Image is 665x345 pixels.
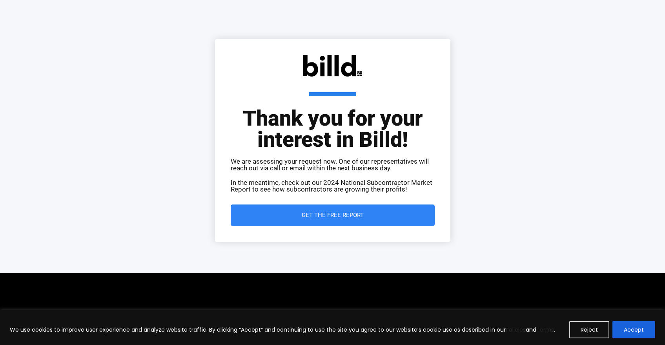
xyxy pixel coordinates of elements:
[231,92,435,150] h1: Thank you for your interest in Billd!
[536,326,554,334] a: Terms
[569,321,609,338] button: Reject
[231,179,435,193] p: In the meantime, check out our 2024 National Subcontractor Market Report to see how subcontractor...
[231,204,435,226] a: Get the Free Report
[231,158,435,172] p: We are assessing your request now. One of our representatives will reach out via call or email wi...
[302,212,364,218] span: Get the Free Report
[506,326,526,334] a: Policies
[612,321,655,338] button: Accept
[10,325,555,334] p: We use cookies to improve user experience and analyze website traffic. By clicking “Accept” and c...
